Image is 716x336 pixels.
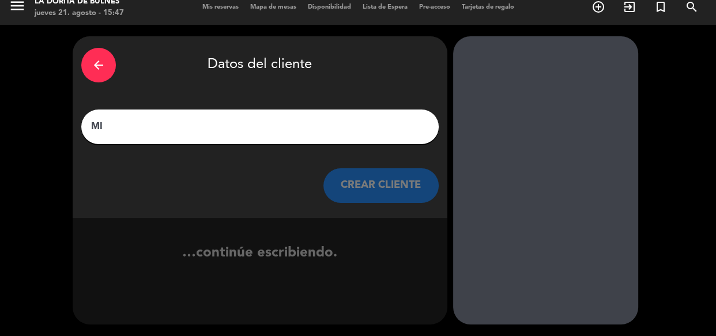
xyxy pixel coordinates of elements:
i: arrow_back [92,58,105,72]
div: Datos del cliente [81,45,439,85]
span: Tarjetas de regalo [456,4,520,10]
span: Lista de Espera [357,4,413,10]
span: Pre-acceso [413,4,456,10]
div: …continúe escribiendo. [73,242,447,285]
span: Mis reservas [197,4,244,10]
input: Escriba nombre, correo electrónico o número de teléfono... [90,119,430,135]
div: jueves 21. agosto - 15:47 [35,7,124,19]
span: Mapa de mesas [244,4,302,10]
button: CREAR CLIENTE [323,168,439,203]
span: Disponibilidad [302,4,357,10]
